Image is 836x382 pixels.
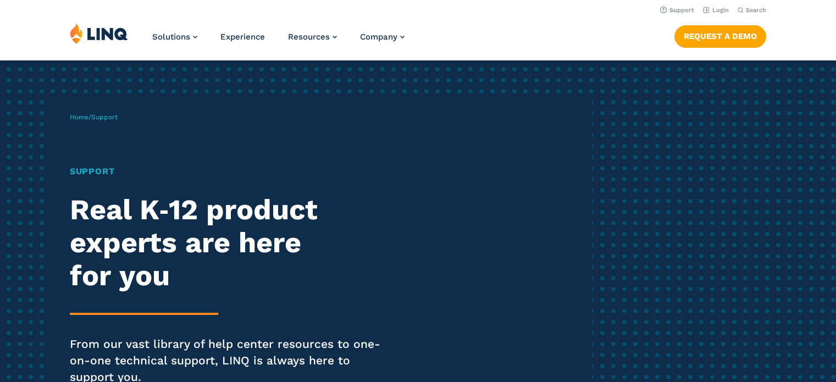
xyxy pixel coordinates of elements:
[674,25,766,47] a: Request a Demo
[660,7,694,14] a: Support
[70,23,128,44] img: LINQ | K‑12 Software
[70,113,88,121] a: Home
[70,193,392,292] h2: Real K‑12 product experts are here for you
[703,7,729,14] a: Login
[152,32,190,42] span: Solutions
[360,32,397,42] span: Company
[70,165,392,178] h1: Support
[746,7,766,14] span: Search
[674,23,766,47] nav: Button Navigation
[738,6,766,14] button: Open Search Bar
[220,32,265,42] a: Experience
[152,32,197,42] a: Solutions
[91,113,118,121] span: Support
[288,32,330,42] span: Resources
[288,32,337,42] a: Resources
[360,32,405,42] a: Company
[152,23,405,59] nav: Primary Navigation
[70,113,118,121] span: /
